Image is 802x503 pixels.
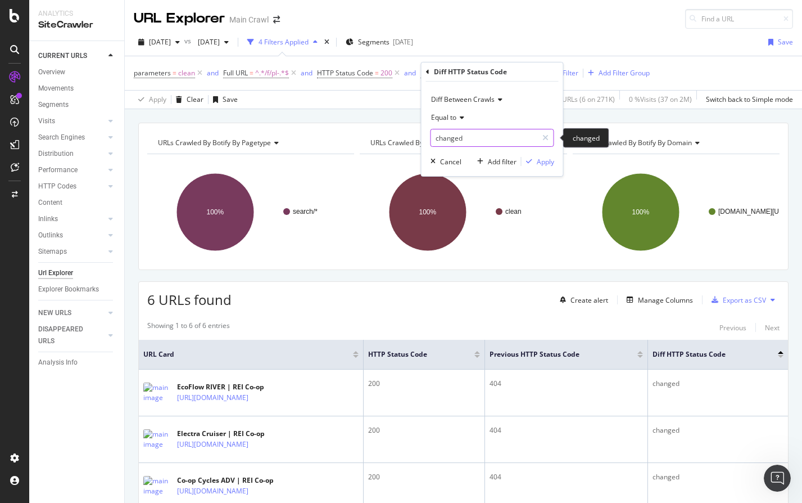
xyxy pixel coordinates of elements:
[255,65,289,81] span: ^.*/f/pl-.*$
[404,68,416,78] div: and
[207,68,219,78] div: and
[38,181,76,192] div: HTTP Codes
[38,230,105,241] a: Outlinks
[134,68,171,78] span: parameters
[707,291,766,309] button: Export as CSV
[551,95,615,104] div: 0 % URLs ( 6 on 271K )
[38,50,87,62] div: CURRENT URLS
[368,425,480,435] div: 200
[38,132,105,143] a: Search Engines
[38,324,105,347] a: DISAPPEARED URLS
[599,68,650,78] div: Add Filter Group
[38,19,115,32] div: SiteCrawler
[38,66,65,78] div: Overview
[419,208,437,216] text: 100%
[573,163,780,261] div: A chart.
[404,68,416,78] button: and
[38,50,105,62] a: CURRENT URLS
[434,67,507,77] div: Diff HTTP Status Code
[581,134,769,152] h4: URLs Crawled By Botify By domain
[177,392,248,403] a: [URL][DOMAIN_NAME]
[360,163,567,261] svg: A chart.
[393,37,413,47] div: [DATE]
[134,33,184,51] button: [DATE]
[177,382,297,392] div: EcoFlow RIVER | REI Co-op
[38,197,62,209] div: Content
[653,472,783,482] div: changed
[490,425,643,435] div: 404
[368,379,480,389] div: 200
[147,321,230,334] div: Showing 1 to 6 of 6 entries
[193,33,233,51] button: [DATE]
[143,429,171,450] img: main image
[209,91,238,109] button: Save
[143,349,350,360] span: URL Card
[177,475,297,486] div: Co-op Cycles ADV | REI Co-op
[563,128,609,148] div: changed
[370,138,491,147] span: URLs Crawled By Botify By parameters
[38,307,71,319] div: NEW URLS
[764,465,791,492] iframe: Intercom live chat
[193,37,220,47] span: 2025 Jul. 24th
[440,157,461,167] div: Cancel
[38,307,105,319] a: NEW URLS
[38,181,105,192] a: HTTP Codes
[38,284,99,295] div: Explorer Bookmarks
[301,68,312,78] div: and
[177,486,248,497] a: [URL][DOMAIN_NAME]
[583,66,650,80] button: Add Filter Group
[38,66,116,78] a: Overview
[207,68,219,78] button: and
[38,246,105,258] a: Sitemaps
[38,213,105,225] a: Inlinks
[490,349,620,360] span: Previous HTTP Status Code
[431,95,495,104] span: Diff Between Crawls
[570,295,608,305] div: Create alert
[149,95,166,104] div: Apply
[317,68,373,78] span: HTTP Status Code
[250,68,253,78] span: =
[522,156,554,167] button: Apply
[38,164,105,176] a: Performance
[778,37,793,47] div: Save
[38,83,74,95] div: Movements
[629,95,692,104] div: 0 % Visits ( 37 on 2M )
[38,230,63,241] div: Outlinks
[653,425,783,435] div: changed
[38,115,105,127] a: Visits
[143,476,171,496] img: main image
[38,115,55,127] div: Visits
[38,148,105,160] a: Distribution
[38,99,69,111] div: Segments
[301,68,312,78] button: and
[685,9,793,29] input: Find a URL
[38,132,85,143] div: Search Engines
[38,164,78,176] div: Performance
[653,379,783,389] div: changed
[719,323,746,333] div: Previous
[537,157,554,167] div: Apply
[223,95,238,104] div: Save
[632,208,649,216] text: 100%
[375,68,379,78] span: =
[223,68,248,78] span: Full URL
[134,91,166,109] button: Apply
[473,156,516,167] button: Add filter
[723,295,766,305] div: Export as CSV
[259,37,309,47] div: 4 Filters Applied
[158,138,271,147] span: URLs Crawled By Botify By pagetype
[293,208,318,215] text: search/*
[764,33,793,51] button: Save
[549,68,578,78] div: Add Filter
[719,321,746,334] button: Previous
[505,208,522,215] text: clean
[38,9,115,19] div: Analytics
[243,33,322,51] button: 4 Filters Applied
[173,68,176,78] span: =
[358,37,389,47] span: Segments
[38,83,116,95] a: Movements
[653,349,761,360] span: Diff HTTP Status Code
[147,163,354,261] div: A chart.
[765,321,780,334] button: Next
[229,14,269,25] div: Main Crawl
